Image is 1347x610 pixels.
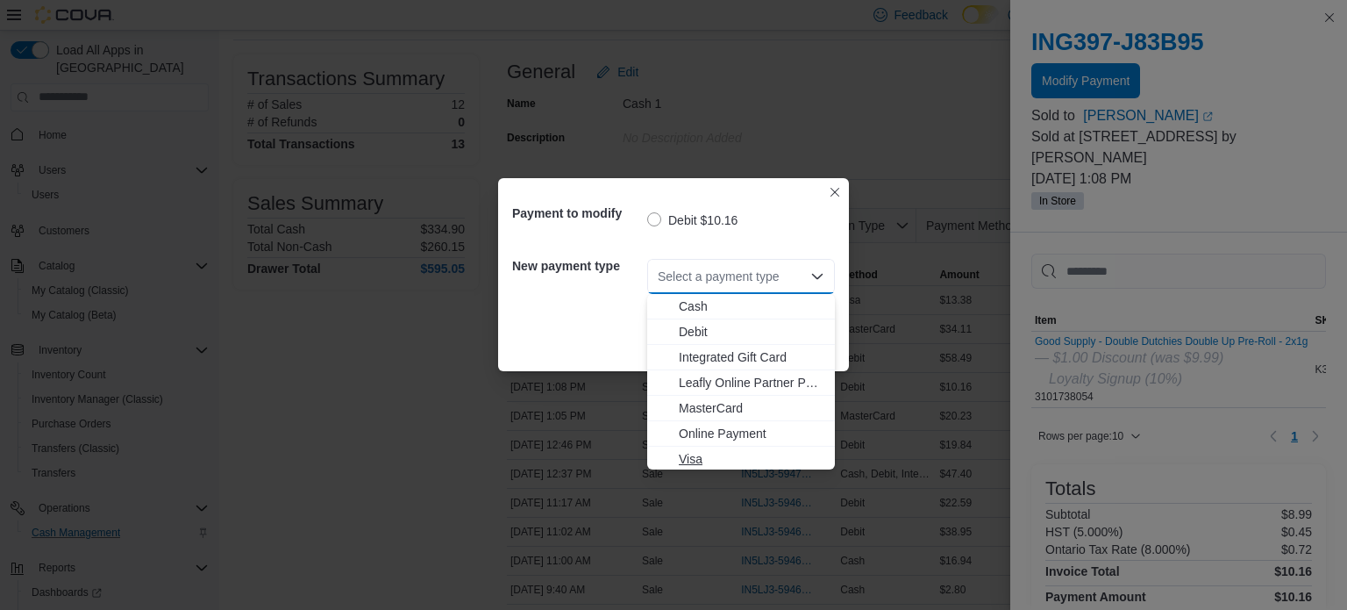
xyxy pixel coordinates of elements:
button: Leafly Online Partner Payment [647,370,835,396]
span: Cash [679,298,824,315]
span: Integrated Gift Card [679,348,824,366]
button: Debit [647,319,835,345]
div: Choose from the following options [647,294,835,472]
span: Visa [679,450,824,468]
h5: Payment to modify [512,196,644,231]
span: Online Payment [679,425,824,442]
button: Cash [647,294,835,319]
button: MasterCard [647,396,835,421]
label: Debit $10.16 [647,210,738,231]
span: MasterCard [679,399,824,417]
button: Visa [647,447,835,472]
button: Close list of options [810,269,824,283]
input: Accessible screen reader label [658,266,659,287]
button: Integrated Gift Card [647,345,835,370]
button: Online Payment [647,421,835,447]
span: Debit [679,323,824,341]
span: Leafly Online Partner Payment [679,374,824,391]
h5: New payment type [512,248,644,283]
button: Closes this modal window [824,182,845,203]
